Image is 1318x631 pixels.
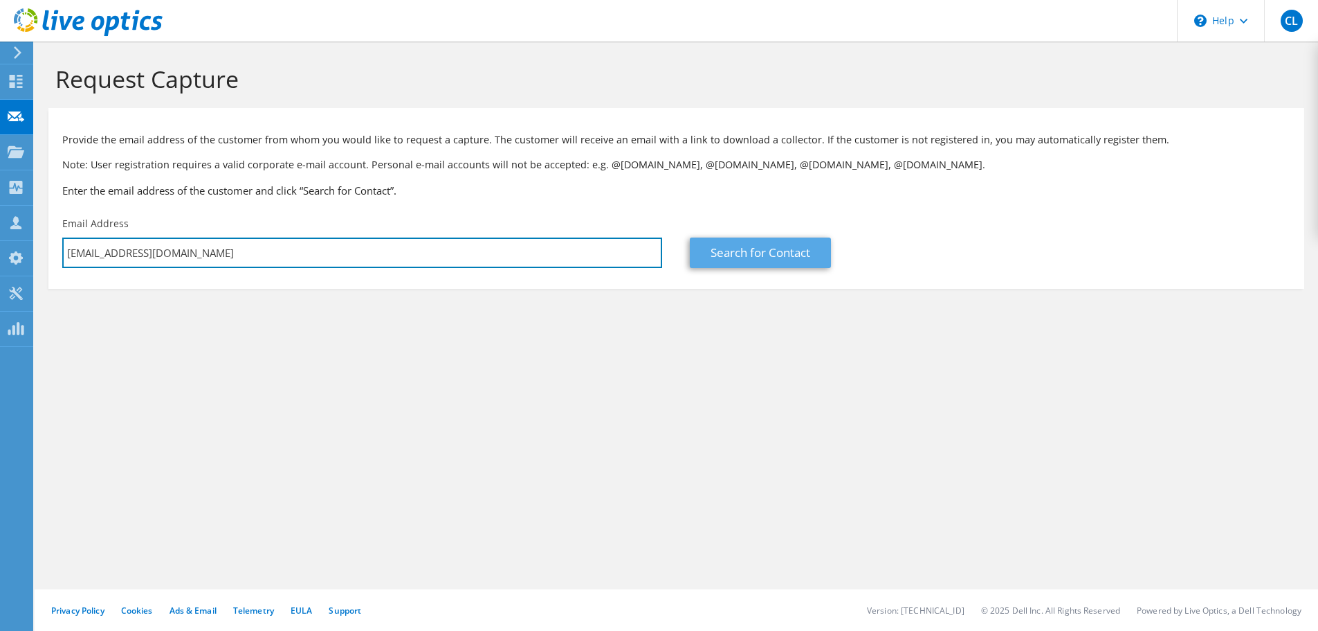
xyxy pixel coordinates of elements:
[1194,15,1207,27] svg: \n
[121,605,153,616] a: Cookies
[62,132,1290,148] p: Provide the email address of the customer from whom you would like to request a capture. The cust...
[62,183,1290,198] h3: Enter the email address of the customer and click “Search for Contact”.
[233,605,274,616] a: Telemetry
[55,64,1290,94] h1: Request Capture
[170,605,217,616] a: Ads & Email
[690,238,831,268] a: Search for Contact
[329,605,361,616] a: Support
[1281,10,1303,32] span: CL
[62,157,1290,172] p: Note: User registration requires a valid corporate e-mail account. Personal e-mail accounts will ...
[51,605,104,616] a: Privacy Policy
[981,605,1120,616] li: © 2025 Dell Inc. All Rights Reserved
[62,217,129,231] label: Email Address
[867,605,964,616] li: Version: [TECHNICAL_ID]
[1137,605,1301,616] li: Powered by Live Optics, a Dell Technology
[291,605,312,616] a: EULA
